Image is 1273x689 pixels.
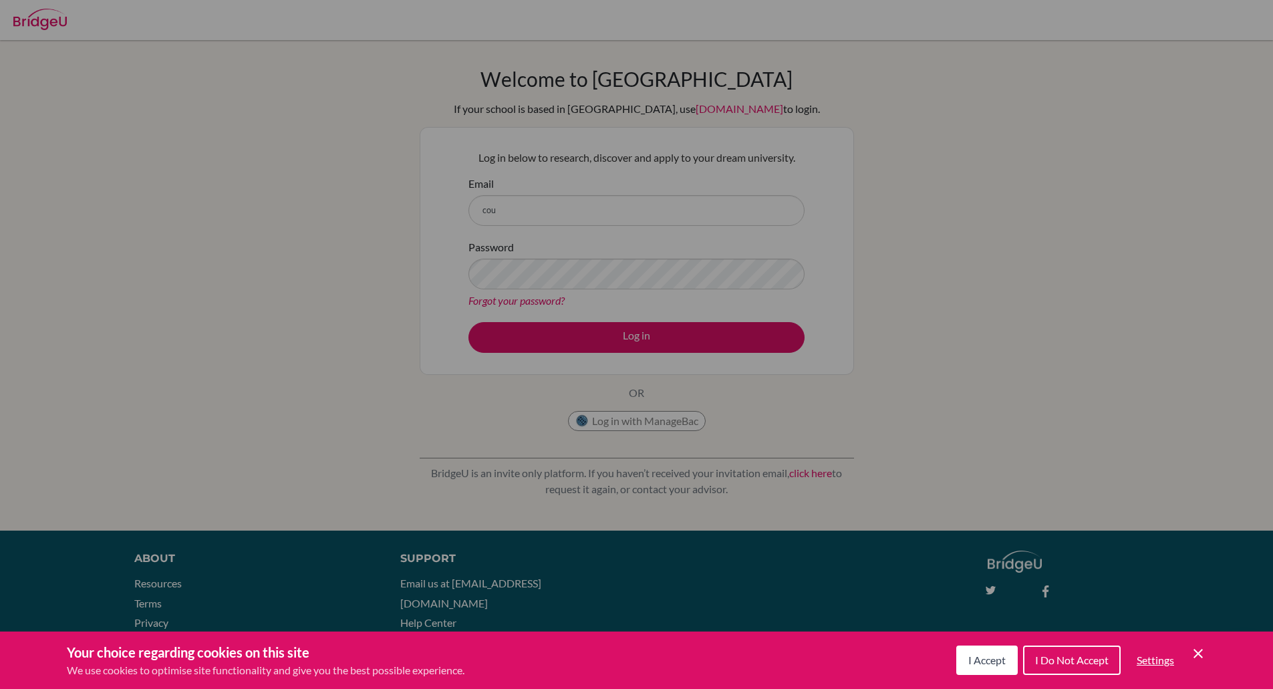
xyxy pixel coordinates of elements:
span: I Accept [968,654,1006,666]
button: Settings [1126,647,1185,674]
p: We use cookies to optimise site functionality and give you the best possible experience. [67,662,464,678]
h3: Your choice regarding cookies on this site [67,642,464,662]
span: Settings [1137,654,1174,666]
button: I Do Not Accept [1023,646,1121,675]
button: Save and close [1190,646,1206,662]
span: I Do Not Accept [1035,654,1109,666]
button: I Accept [956,646,1018,675]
